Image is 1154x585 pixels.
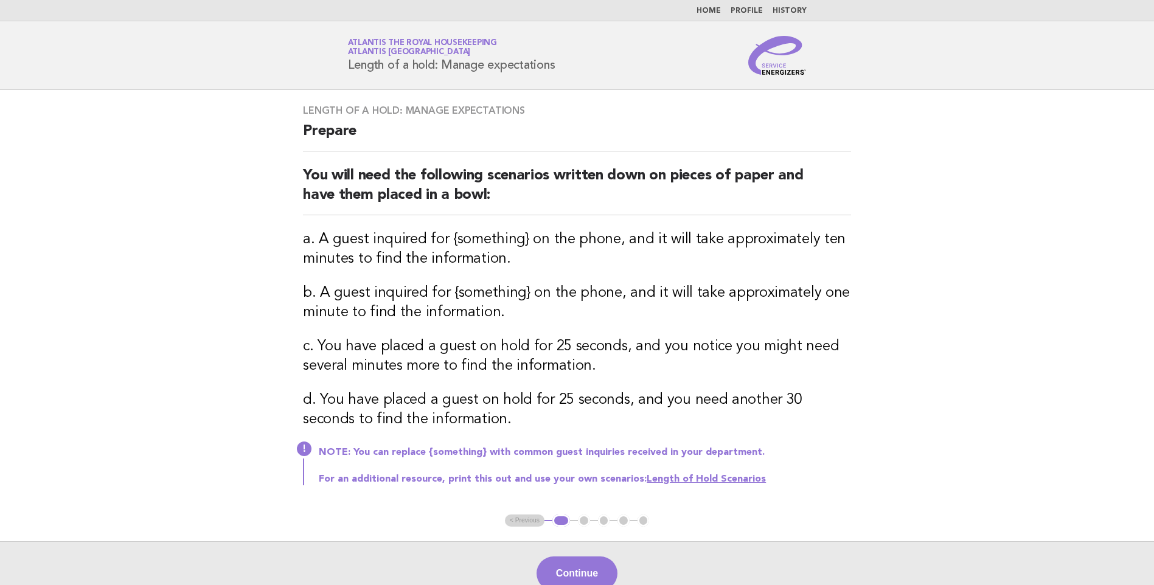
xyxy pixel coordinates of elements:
[303,283,851,322] h3: b. A guest inquired for {something} on the phone, and it will take approximately one minute to fi...
[319,446,851,459] p: NOTE: You can replace {something} with common guest inquiries received in your department.
[697,7,721,15] a: Home
[748,36,807,75] img: Service Energizers
[348,39,497,56] a: Atlantis the Royal HousekeepingAtlantis [GEOGRAPHIC_DATA]
[319,473,851,485] p: For an additional resource, print this out and use your own scenarios:
[731,7,763,15] a: Profile
[303,390,851,429] h3: d. You have placed a guest on hold for 25 seconds, and you need another 30 seconds to find the in...
[303,337,851,376] h3: c. You have placed a guest on hold for 25 seconds, and you notice you might need several minutes ...
[348,40,555,71] h1: Length of a hold: Manage expectations
[348,49,471,57] span: Atlantis [GEOGRAPHIC_DATA]
[552,514,570,527] button: 1
[303,105,851,117] h3: Length of a hold: Manage expectations
[647,474,766,484] a: Length of Hold Scenarios
[303,166,851,215] h2: You will need the following scenarios written down on pieces of paper and have them placed in a b...
[773,7,807,15] a: History
[303,122,851,151] h2: Prepare
[303,230,851,269] h3: a. A guest inquired for {something} on the phone, and it will take approximately ten minutes to f...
